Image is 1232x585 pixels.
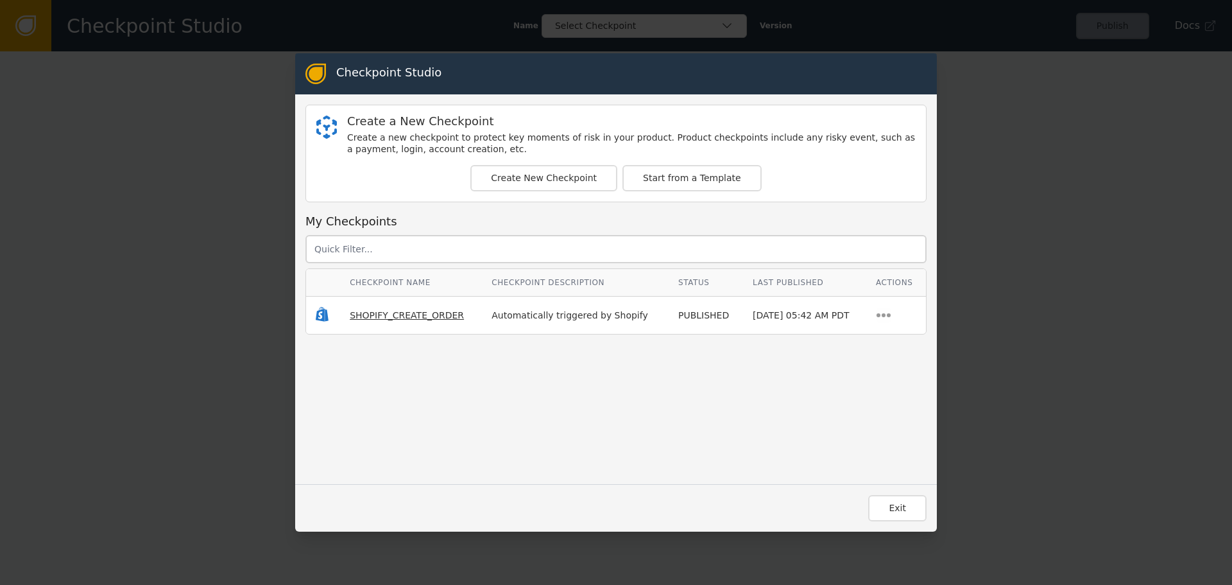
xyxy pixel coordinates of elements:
th: Status [669,269,743,297]
div: [DATE] 05:42 AM PDT [753,309,857,322]
div: Create a New Checkpoint [347,116,916,127]
button: Create New Checkpoint [470,165,617,191]
div: PUBLISHED [678,309,733,322]
th: Last Published [743,269,866,297]
span: SHOPIFY_CREATE_ORDER [350,310,464,320]
div: Create a new checkpoint to protect key moments of risk in your product. Product checkpoints inclu... [347,132,916,155]
th: Checkpoint Description [482,269,669,297]
button: Start from a Template [622,165,762,191]
div: My Checkpoints [305,213,927,230]
span: Automatically triggered by Shopify [492,310,648,320]
th: Actions [866,269,926,297]
input: Quick Filter... [305,235,927,263]
th: Checkpoint Name [340,269,482,297]
button: Exit [868,495,927,521]
div: Checkpoint Studio [336,64,441,84]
